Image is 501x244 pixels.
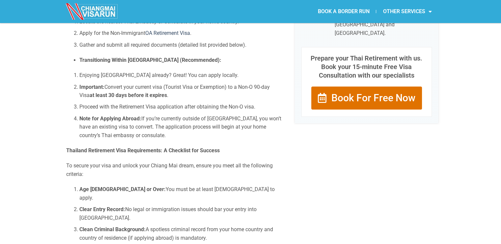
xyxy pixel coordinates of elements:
[79,71,285,80] li: Enjoying [GEOGRAPHIC_DATA] already? Great! You can apply locally.
[376,4,438,19] a: OTHER SERVICES
[79,115,141,122] strong: Note for Applying Abroad:
[79,186,166,192] strong: Age [DEMOGRAPHIC_DATA] or Over:
[79,29,285,37] li: Apply for the Non-Immigrant .
[250,4,438,19] nav: Menu
[311,4,376,19] a: BOOK A BORDER RUN
[79,226,146,232] strong: Clean Criminal Background:
[145,30,190,36] a: OA Retirement Visa
[311,86,422,110] a: Book For Free Now
[79,103,285,111] li: Proceed with the Retirement Visa application after obtaining the Non-O visa.
[66,161,285,178] p: To secure your visa and unlock your Chiang Mai dream, ensure you meet all the following criteria:
[79,83,285,100] li: Convert your current visa (Tourist Visa or Exemption) to a Non-O 90-day Visa .
[79,206,125,212] strong: Clear Entry Record:
[308,54,425,80] p: Prepare your Thai Retirement with us. Book your 15-minute Free Visa Consultation with our special...
[79,84,104,90] strong: Important:
[66,147,220,154] strong: Thailand Retirement Visa Requirements: A Checklist for Success
[79,41,285,49] li: Gather and submit all required documents (detailed list provided below).
[79,57,221,63] strong: Transitioning Within [GEOGRAPHIC_DATA] (Recommended):
[79,114,285,140] li: If you’re currently outside of [GEOGRAPHIC_DATA], you won’t have an existing visa to convert. The...
[79,225,285,242] li: A spotless criminal record from your home country and country of residence (if applying abroad) i...
[79,185,285,202] li: You must be at least [DEMOGRAPHIC_DATA] to apply.
[90,92,167,98] strong: at least 30 days before it expires
[79,205,285,222] li: No legal or immigration issues should bar your entry into [GEOGRAPHIC_DATA].
[331,93,415,103] span: Book For Free Now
